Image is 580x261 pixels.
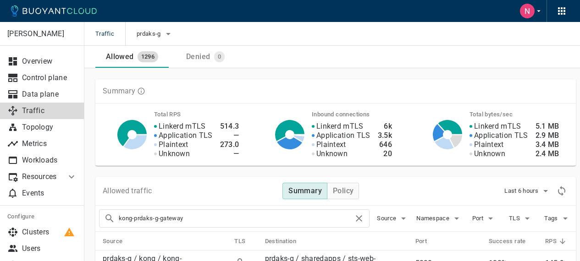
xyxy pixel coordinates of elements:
[103,237,134,245] span: Source
[169,46,242,68] a: Denied0
[536,122,559,131] h4: 5.1 MB
[282,183,327,199] button: Summary
[415,237,439,245] span: Port
[504,187,540,195] span: Last 6 hours
[504,184,551,198] button: Last 6 hours
[137,87,145,95] svg: TLS data is compiled from traffic seen by Linkerd proxies. RPS and TCP bytes reflect both inbound...
[545,237,569,245] span: RPS
[536,131,559,140] h4: 2.9 MB
[333,186,354,196] h4: Policy
[7,29,77,38] p: [PERSON_NAME]
[470,212,499,225] button: Port
[316,149,348,158] p: Unknown
[102,49,134,61] div: Allowed
[544,215,559,222] span: Tags
[220,149,239,158] h4: —
[265,238,296,245] h5: Destination
[159,140,188,149] p: Plaintext
[220,122,239,131] h4: 514.3
[22,156,77,165] p: Workloads
[22,73,77,82] p: Control plane
[377,212,409,225] button: Source
[95,46,169,68] a: Allowed1296
[509,215,522,222] span: TLS
[22,228,77,237] p: Clusters
[316,122,364,131] p: Linkerd mTLS
[416,212,462,225] button: Namespace
[474,149,505,158] p: Unknown
[327,183,359,199] button: Policy
[220,131,239,140] h4: —
[234,237,257,245] span: TLS
[536,140,559,149] h4: 3.4 MB
[489,237,538,245] span: Success rate
[22,139,77,148] p: Metrics
[474,140,504,149] p: Plaintext
[7,213,77,220] h5: Configure
[220,140,239,149] h4: 273.0
[378,140,392,149] h4: 646
[103,186,152,196] p: Allowed traffic
[378,131,392,140] h4: 3.5k
[119,212,354,225] input: Search
[22,106,77,115] p: Traffic
[489,238,526,245] h5: Success rate
[137,30,162,38] span: prdaks-g
[378,149,392,158] h4: 20
[472,215,485,222] span: Port
[234,238,245,245] h5: TLS
[22,57,77,66] p: Overview
[474,131,528,140] p: Application TLS
[416,215,451,222] span: Namespace
[545,238,557,245] h5: RPS
[316,140,346,149] p: Plaintext
[138,53,159,60] span: 1296
[555,184,569,198] div: Refresh metrics
[22,189,77,198] p: Events
[214,53,225,60] span: 0
[506,212,536,225] button: TLS
[536,149,559,158] h4: 2.4 MB
[288,186,322,196] h4: Summary
[265,237,308,245] span: Destination
[159,131,213,140] p: Application TLS
[474,122,521,131] p: Linkerd mTLS
[543,212,572,225] button: Tags
[22,172,59,181] p: Resources
[103,87,135,96] p: Summary
[378,122,392,131] h4: 6k
[316,131,370,140] p: Application TLS
[520,4,535,18] img: Naveen Kumar Jain S
[159,122,206,131] p: Linkerd mTLS
[22,244,77,253] p: Users
[415,238,427,245] h5: Port
[22,123,77,132] p: Topology
[137,27,173,41] button: prdaks-g
[182,49,210,61] div: Denied
[22,90,77,99] p: Data plane
[95,22,125,46] span: Traffic
[159,149,190,158] p: Unknown
[377,215,398,222] span: Source
[103,238,122,245] h5: Source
